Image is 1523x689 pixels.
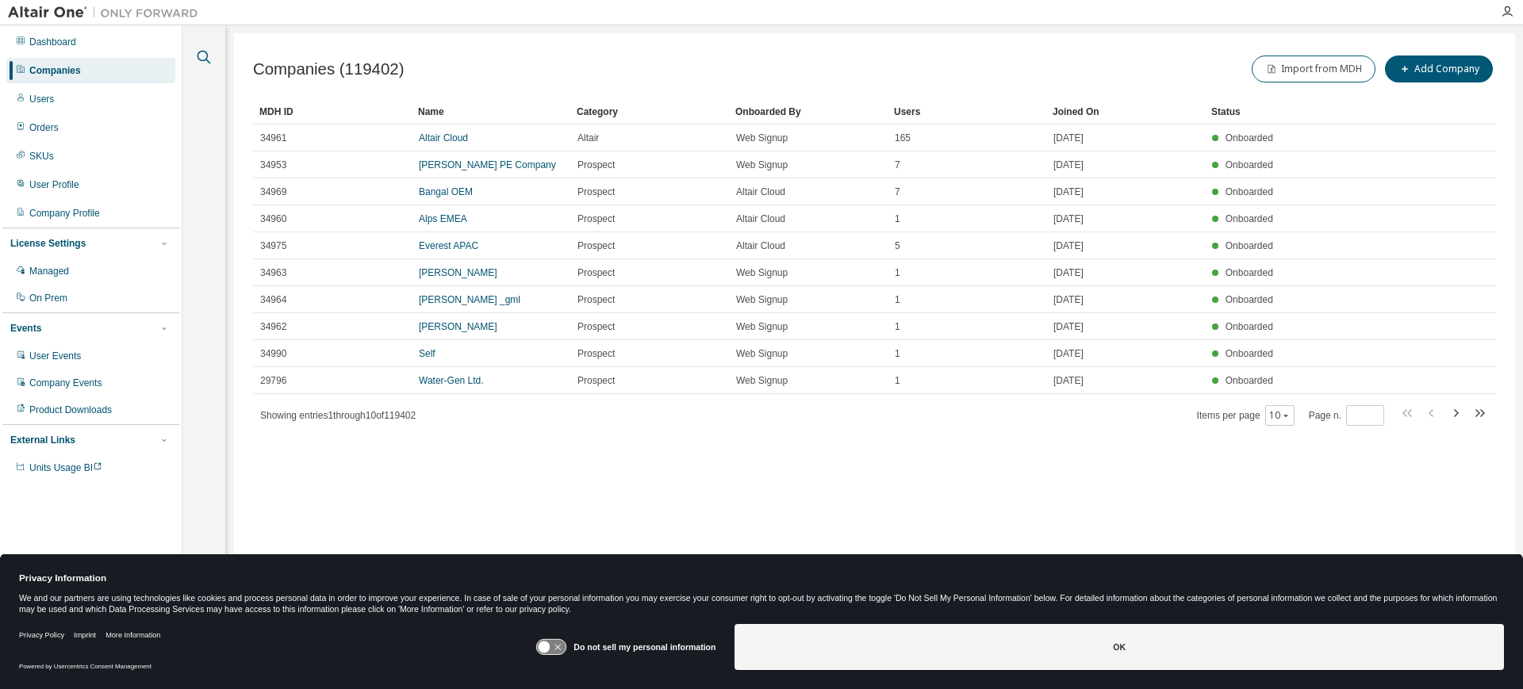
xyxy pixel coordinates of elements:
[1226,294,1273,305] span: Onboarded
[260,320,286,333] span: 34962
[1053,374,1084,387] span: [DATE]
[260,212,286,225] span: 34960
[1309,405,1384,426] span: Page n.
[1053,159,1084,171] span: [DATE]
[735,99,881,124] div: Onboarded By
[577,293,615,306] span: Prospect
[577,239,615,252] span: Prospect
[419,321,497,332] a: [PERSON_NAME]
[577,320,615,333] span: Prospect
[736,374,788,387] span: Web Signup
[418,99,564,124] div: Name
[577,186,615,198] span: Prospect
[29,377,102,389] div: Company Events
[260,186,286,198] span: 34969
[419,375,484,386] a: Water-Gen Ltd.
[419,186,473,197] a: Bangal OEM
[1226,348,1273,359] span: Onboarded
[736,212,785,225] span: Altair Cloud
[1053,266,1084,279] span: [DATE]
[577,132,599,144] span: Altair
[29,178,79,191] div: User Profile
[1211,99,1401,124] div: Status
[1053,132,1084,144] span: [DATE]
[1226,321,1273,332] span: Onboarded
[260,410,416,421] span: Showing entries 1 through 10 of 119402
[895,266,900,279] span: 1
[260,132,286,144] span: 34961
[895,374,900,387] span: 1
[29,36,76,48] div: Dashboard
[29,265,69,278] div: Managed
[1226,267,1273,278] span: Onboarded
[1226,375,1273,386] span: Onboarded
[419,132,468,144] a: Altair Cloud
[260,374,286,387] span: 29796
[1053,186,1084,198] span: [DATE]
[736,347,788,360] span: Web Signup
[10,322,41,335] div: Events
[29,404,112,416] div: Product Downloads
[736,132,788,144] span: Web Signup
[29,121,59,134] div: Orders
[10,237,86,250] div: License Settings
[577,347,615,360] span: Prospect
[29,150,54,163] div: SKUs
[29,64,81,77] div: Companies
[736,159,788,171] span: Web Signup
[1197,405,1295,426] span: Items per page
[29,207,100,220] div: Company Profile
[1226,240,1273,251] span: Onboarded
[1226,159,1273,170] span: Onboarded
[260,293,286,306] span: 34964
[1053,293,1084,306] span: [DATE]
[1053,99,1199,124] div: Joined On
[736,293,788,306] span: Web Signup
[1053,347,1084,360] span: [DATE]
[29,350,81,362] div: User Events
[895,212,900,225] span: 1
[10,434,75,446] div: External Links
[736,320,788,333] span: Web Signup
[1226,132,1273,144] span: Onboarded
[1053,239,1084,252] span: [DATE]
[895,132,911,144] span: 165
[419,213,467,224] a: Alps EMEA
[253,60,404,78] span: Companies (119402)
[1385,56,1493,82] button: Add Company
[577,159,615,171] span: Prospect
[29,93,54,105] div: Users
[1053,212,1084,225] span: [DATE]
[1269,409,1291,422] button: 10
[895,239,900,252] span: 5
[577,212,615,225] span: Prospect
[1252,56,1375,82] button: Import from MDH
[895,159,900,171] span: 7
[260,159,286,171] span: 34953
[419,294,520,305] a: [PERSON_NAME] _gml
[260,239,286,252] span: 34975
[260,266,286,279] span: 34963
[29,292,67,304] div: On Prem
[260,347,286,360] span: 34990
[736,239,785,252] span: Altair Cloud
[8,5,206,21] img: Altair One
[577,99,723,124] div: Category
[29,462,102,473] span: Units Usage BI
[895,320,900,333] span: 1
[1053,320,1084,333] span: [DATE]
[419,267,497,278] a: [PERSON_NAME]
[894,99,1040,124] div: Users
[1226,213,1273,224] span: Onboarded
[895,186,900,198] span: 7
[895,293,900,306] span: 1
[419,348,435,359] a: Self
[419,240,478,251] a: Everest APAC
[577,374,615,387] span: Prospect
[419,159,556,170] a: [PERSON_NAME] PE Company
[577,266,615,279] span: Prospect
[895,347,900,360] span: 1
[1226,186,1273,197] span: Onboarded
[736,266,788,279] span: Web Signup
[736,186,785,198] span: Altair Cloud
